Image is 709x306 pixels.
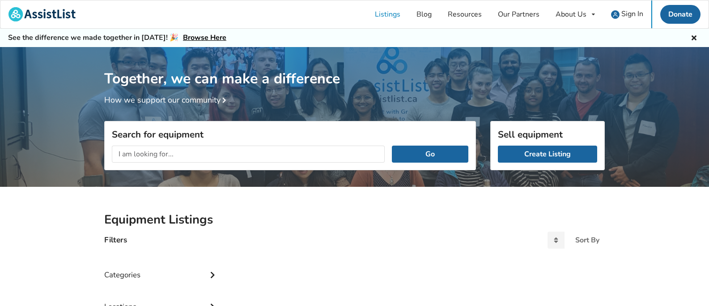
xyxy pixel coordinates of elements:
[611,10,620,19] img: user icon
[575,237,599,244] div: Sort By
[8,33,226,43] h5: See the difference we made together in [DATE]! 🎉
[112,146,385,163] input: I am looking for...
[603,0,651,28] a: user icon Sign In
[104,252,219,284] div: Categories
[104,95,229,105] a: How we support our community
[104,47,605,88] h1: Together, we can make a difference
[112,129,468,140] h3: Search for equipment
[621,9,643,19] span: Sign In
[183,33,226,43] a: Browse Here
[490,0,548,28] a: Our Partners
[8,7,76,22] img: assistlist-logo
[104,235,127,245] h4: Filters
[498,146,597,163] a: Create Listing
[440,0,490,28] a: Resources
[408,0,440,28] a: Blog
[498,129,597,140] h3: Sell equipment
[104,212,605,228] h2: Equipment Listings
[392,146,468,163] button: Go
[367,0,408,28] a: Listings
[556,11,586,18] div: About Us
[660,5,701,24] a: Donate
